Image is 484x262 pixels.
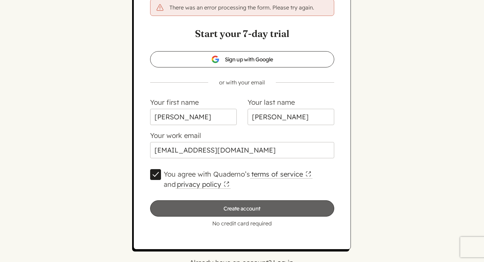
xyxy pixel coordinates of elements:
a: Sign up with Google [150,51,334,67]
p: There was an error processing the form. Please try again. [169,3,328,12]
input: Create account [150,200,334,217]
a: privacy policy [176,180,231,189]
span: Sign up with Google [211,55,273,63]
label: Your first name [150,98,199,106]
p: or with your email [139,78,345,86]
a: terms of service [250,170,312,179]
label: Your work email [150,131,201,140]
h1: Start your 7-day trial [150,27,334,40]
p: No credit card required [150,219,334,227]
label: Your last name [248,98,295,106]
label: You agree with Quaderno’s and [164,169,334,189]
